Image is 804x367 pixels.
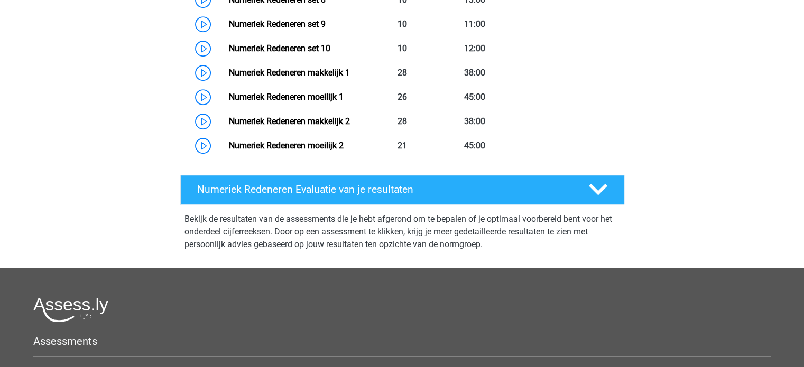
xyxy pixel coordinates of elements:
[184,213,620,251] p: Bekijk de resultaten van de assessments die je hebt afgerond om te bepalen of je optimaal voorber...
[229,92,344,102] a: Numeriek Redeneren moeilijk 1
[229,43,330,53] a: Numeriek Redeneren set 10
[33,297,108,322] img: Assessly logo
[229,19,326,29] a: Numeriek Redeneren set 9
[229,116,350,126] a: Numeriek Redeneren makkelijk 2
[33,335,771,347] h5: Assessments
[176,175,629,204] a: Numeriek Redeneren Evaluatie van je resultaten
[197,183,572,195] h4: Numeriek Redeneren Evaluatie van je resultaten
[229,140,344,150] a: Numeriek Redeneren moeilijk 2
[229,68,350,78] a: Numeriek Redeneren makkelijk 1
